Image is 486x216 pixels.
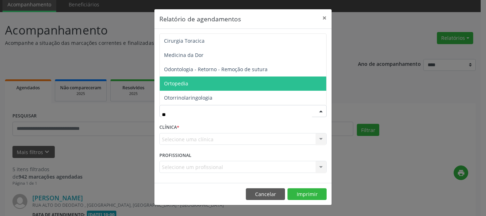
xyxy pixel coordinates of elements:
span: Ortopedia [164,80,188,87]
button: Close [317,9,332,27]
span: Odontologia - Retorno - Remoção de sutura [164,66,268,73]
span: Otorrinolaringologia [164,94,212,101]
button: Imprimir [287,188,327,200]
h5: Relatório de agendamentos [159,14,241,23]
label: PROFISSIONAL [159,150,191,161]
span: Cirurgia Toracica [164,37,205,44]
label: CLÍNICA [159,122,179,133]
label: DATA DE AGENDAMENTO [159,34,215,45]
span: Medicina da Dor [164,52,204,58]
button: Cancelar [246,188,285,200]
